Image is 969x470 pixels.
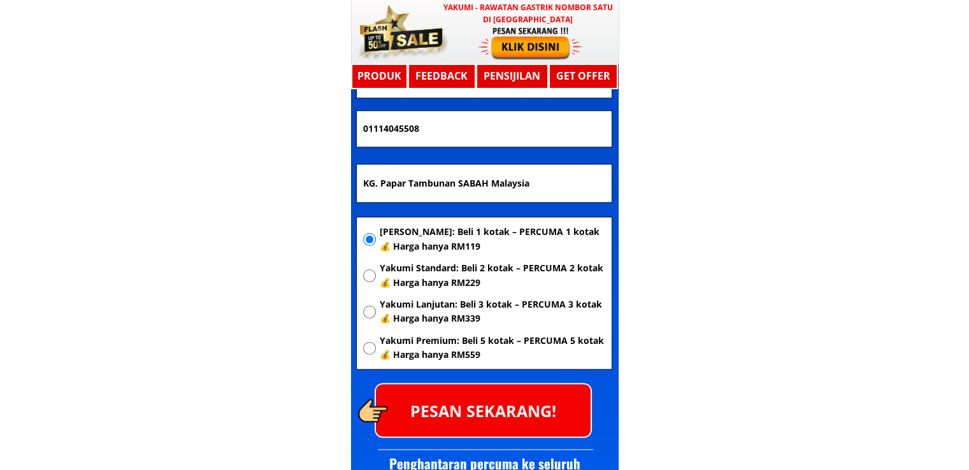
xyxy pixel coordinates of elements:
[480,68,543,85] h3: Pensijilan
[379,334,605,362] span: Yakumi Premium: Beli 5 kotak – PERCUMA 5 kotak 💰 Harga hanya RM559
[379,297,605,326] span: Yakumi Lanjutan: Beli 3 kotak – PERCUMA 3 kotak 💰 Harga hanya RM339
[351,68,408,85] h3: Produk
[552,68,615,85] h3: GET OFFER
[360,111,608,146] input: Nombor Telefon Bimbit
[360,164,608,203] input: Alamat
[379,261,605,290] span: Yakumi Standard: Beli 2 kotak – PERCUMA 2 kotak 💰 Harga hanya RM229
[376,384,591,436] p: PESAN SEKARANG!
[408,68,475,85] h3: Feedback
[441,1,615,25] h3: YAKUMI - Rawatan Gastrik Nombor Satu di [GEOGRAPHIC_DATA]
[379,225,605,253] span: [PERSON_NAME]: Beli 1 kotak – PERCUMA 1 kotak 💰 Harga hanya RM119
